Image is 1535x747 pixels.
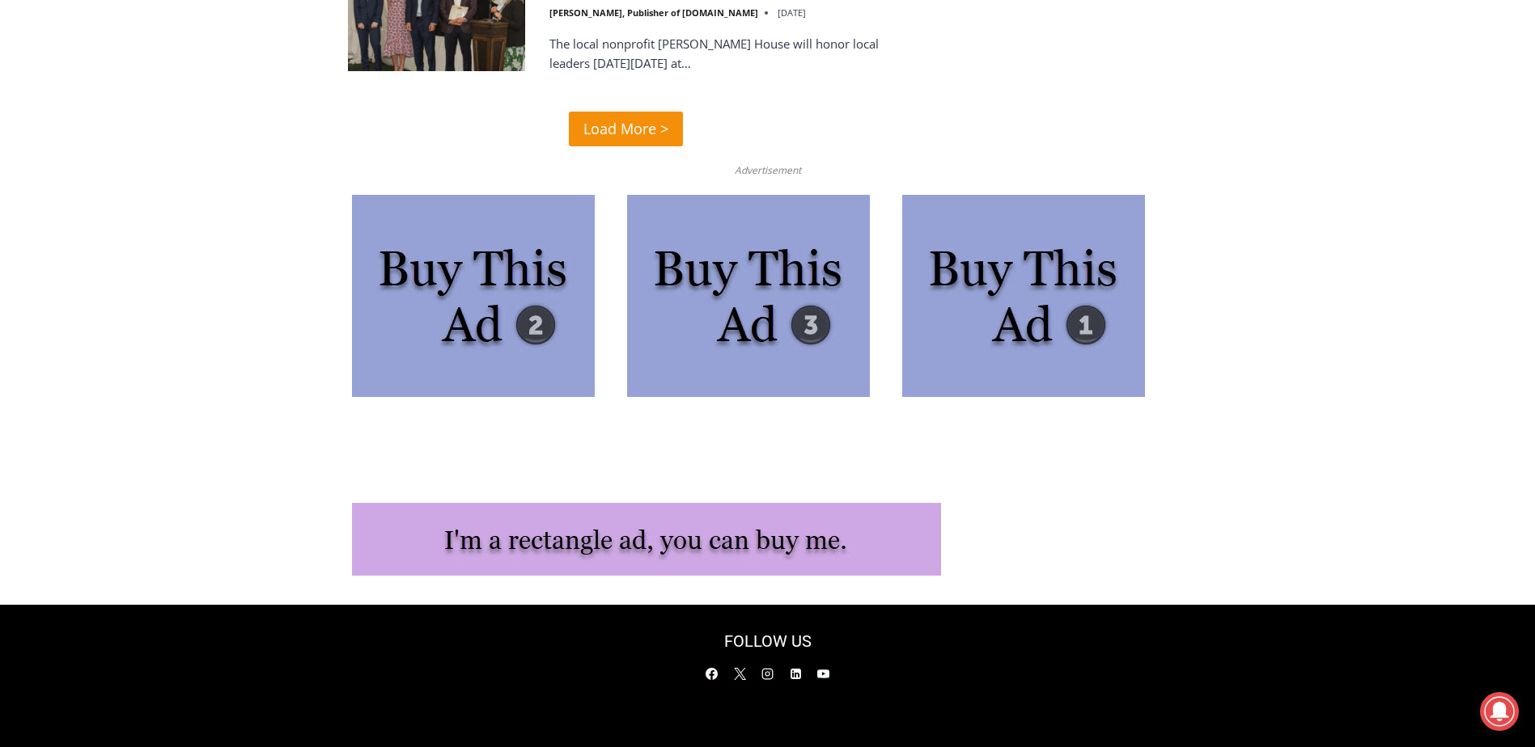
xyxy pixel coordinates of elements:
[719,162,817,178] span: Advertisement
[632,629,904,653] h2: FOLLOW US
[756,661,780,686] a: Instagram
[389,157,784,201] a: Intern @ [DOMAIN_NAME]
[409,1,765,157] div: "At the 10am stand-up meeting, each intern gets a chance to take [PERSON_NAME] and the other inte...
[700,661,724,686] a: Facebook
[627,195,870,397] img: Buy This Ad
[902,195,1145,397] img: Buy This Ad
[812,661,836,686] a: YouTube
[783,661,808,686] a: Linkedin
[727,661,752,686] a: X
[352,195,595,397] img: Buy This Ad
[423,161,750,197] span: Intern @ [DOMAIN_NAME]
[549,34,905,73] p: The local nonprofit [PERSON_NAME] House will honor local leaders [DATE][DATE] at…
[569,112,683,146] a: Load More >
[778,6,806,19] time: [DATE]
[549,6,758,19] a: [PERSON_NAME], Publisher of [DOMAIN_NAME]
[583,117,668,141] span: Load More >
[352,503,941,576] img: I'm a rectangle ad, you can buy me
